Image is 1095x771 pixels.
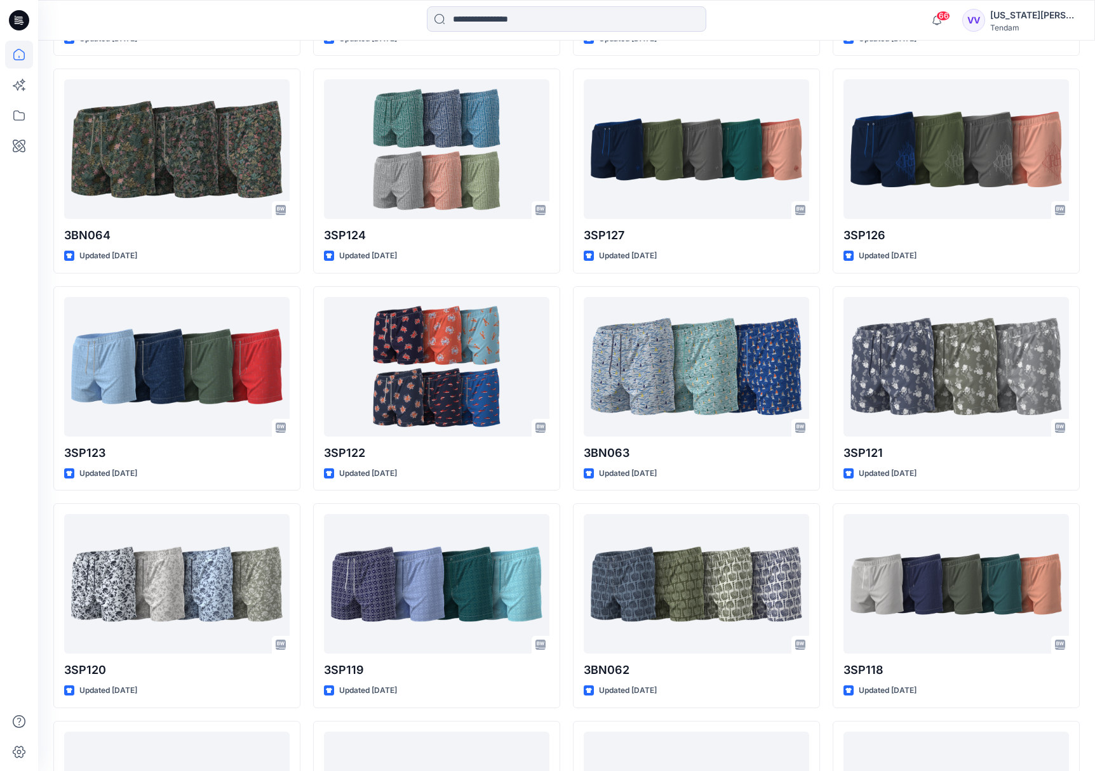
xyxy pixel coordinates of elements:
a: 3SP123 [64,297,290,437]
p: Updated [DATE] [599,249,657,263]
a: 3SP118 [843,514,1069,654]
p: Updated [DATE] [599,684,657,697]
span: 66 [936,11,950,21]
a: 3BN064 [64,79,290,219]
div: Tendam [990,23,1079,32]
a: 3BN062 [584,514,809,654]
a: 3SP122 [324,297,549,437]
p: Updated [DATE] [79,467,137,480]
p: 3SP127 [584,227,809,244]
a: 3SP121 [843,297,1069,437]
p: Updated [DATE] [599,467,657,480]
p: Updated [DATE] [339,684,397,697]
a: 3SP126 [843,79,1069,219]
p: Updated [DATE] [859,249,917,263]
p: Updated [DATE] [79,684,137,697]
p: 3SP121 [843,444,1069,462]
p: 3SP122 [324,444,549,462]
p: Updated [DATE] [79,249,137,263]
div: VV [962,9,985,32]
p: 3BN062 [584,661,809,679]
p: Updated [DATE] [859,684,917,697]
p: Updated [DATE] [339,249,397,263]
p: 3BN063 [584,444,809,462]
p: Updated [DATE] [859,467,917,480]
p: 3SP119 [324,661,549,679]
a: 3SP127 [584,79,809,219]
a: 3SP124 [324,79,549,219]
a: 3BN063 [584,297,809,437]
div: [US_STATE][PERSON_NAME] [990,8,1079,23]
p: 3SP120 [64,661,290,679]
a: 3SP119 [324,514,549,654]
p: 3BN064 [64,227,290,244]
p: 3SP118 [843,661,1069,679]
p: Updated [DATE] [339,467,397,480]
a: 3SP120 [64,514,290,654]
p: 3SP124 [324,227,549,244]
p: 3SP126 [843,227,1069,244]
p: 3SP123 [64,444,290,462]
